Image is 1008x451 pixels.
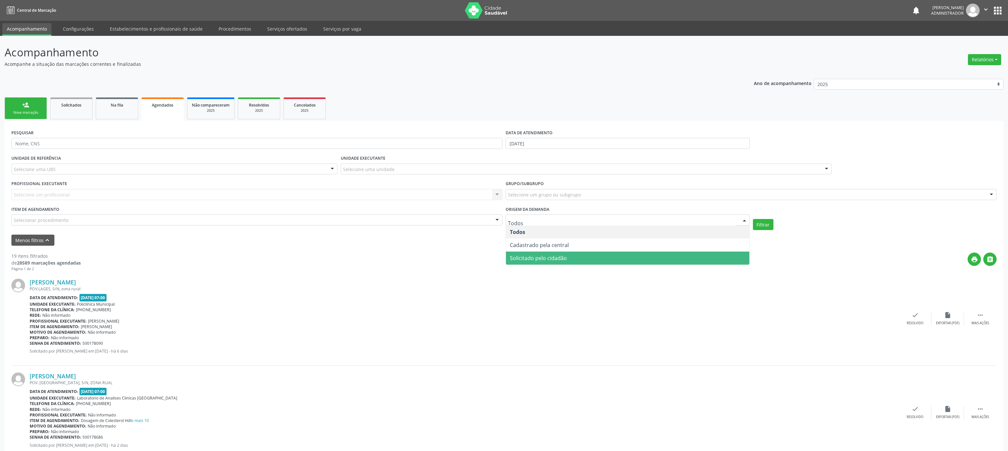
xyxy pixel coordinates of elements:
div: Página 1 de 2 [11,266,81,272]
span: [PERSON_NAME] [88,318,119,324]
span: Selecione uma unidade [343,166,395,173]
b: Profissional executante: [30,412,87,418]
b: Senha de atendimento: [30,434,81,440]
a: Acompanhamento [2,23,51,36]
div: POV.LAGES, S/N, zona rural [30,286,899,292]
div: Exportar (PDF) [936,415,959,419]
a: Configurações [58,23,98,35]
label: UNIDADE DE REFERÊNCIA [11,153,61,164]
label: UNIDADE EXECUTANTE [341,153,385,164]
span: Cadastrado pela central [510,241,569,249]
a: [PERSON_NAME] [30,372,76,380]
span: Não informado [42,313,70,318]
i: check [912,312,919,319]
span: S00178686 [82,434,103,440]
span: Solicitado pelo cidadão [510,255,567,262]
label: Grupo/Subgrupo [506,179,544,189]
input: Todos [508,217,736,230]
i: print [971,256,978,263]
div: 2025 [243,108,275,113]
img: img [11,372,25,386]
span: Não informado [51,429,79,434]
span: Não informado [88,412,116,418]
label: PROFISSIONAL EXECUTANTE [11,179,67,189]
button: Menos filtroskeyboard_arrow_up [11,235,54,246]
a: e mais 10 [131,418,149,423]
div: 19 itens filtrados [11,253,81,259]
b: Preparo: [30,335,50,341]
a: Estabelecimentos e profissionais de saúde [105,23,207,35]
button:  [983,253,997,266]
span: Não informado [88,329,116,335]
p: Acompanhe a situação das marcações correntes e finalizadas [5,61,704,67]
label: Item de agendamento [11,205,59,215]
span: Selecionar procedimento [14,217,68,224]
div: Mais ações [972,321,989,326]
div: Exportar (PDF) [936,321,959,326]
input: Nome, CNS [11,138,502,149]
strong: 28589 marcações agendadas [17,260,81,266]
span: Não informado [88,423,116,429]
span: Cancelados [294,102,316,108]
div: de [11,259,81,266]
i:  [977,312,984,319]
span: Solicitados [61,102,81,108]
p: Solicitado por [PERSON_NAME] em [DATE] - há 2 dias [30,443,899,448]
i:  [986,256,994,263]
b: Data de atendimento: [30,295,78,300]
b: Unidade executante: [30,301,76,307]
input: Selecione um intervalo [506,138,750,149]
span: Não informado [42,407,70,412]
span: S00178090 [82,341,103,346]
span: [PHONE_NUMBER] [76,307,111,313]
b: Rede: [30,313,41,318]
span: Laboratorio de Analises Clinicas [GEOGRAPHIC_DATA] [77,395,177,401]
button: print [968,253,981,266]
div: person_add [22,101,29,109]
span: Agendados [152,102,173,108]
span: Resolvidos [249,102,269,108]
div: Nova marcação [9,110,42,115]
i: insert_drive_file [944,312,951,319]
button: Relatórios [968,54,1001,65]
span: Administrador [931,10,964,16]
span: Selecione uma UBS [14,166,56,173]
i:  [982,6,989,13]
div: [PERSON_NAME] [931,5,964,10]
i: check [912,405,919,413]
div: POV. [GEOGRAPHIC_DATA], S/N, ZONA RUAL [30,380,899,386]
span: [DATE] 07:00 [79,294,107,301]
a: Central de Marcação [5,5,56,16]
b: Telefone da clínica: [30,307,75,313]
b: Rede: [30,407,41,412]
p: Solicitado por [PERSON_NAME] em [DATE] - há 6 dias [30,348,899,354]
b: Data de atendimento: [30,389,78,394]
a: [PERSON_NAME] [30,279,76,286]
a: Serviços ofertados [263,23,312,35]
b: Senha de atendimento: [30,341,81,346]
b: Profissional executante: [30,318,87,324]
label: DATA DE ATENDIMENTO [506,128,553,138]
span: Todos [510,228,525,236]
b: Item de agendamento: [30,324,79,329]
div: Resolvido [907,415,923,419]
span: Policlínica Municipal [77,301,115,307]
span: Não informado [51,335,79,341]
div: Mais ações [972,415,989,419]
b: Telefone da clínica: [30,401,75,406]
span: Central de Marcação [17,7,56,13]
p: Acompanhamento [5,44,704,61]
span: [PERSON_NAME] [81,324,112,329]
b: Motivo de agendamento: [30,423,86,429]
span: Dosagem de Colesterol Hdl [81,418,149,423]
span: Selecione um grupo ou subgrupo [508,191,581,198]
div: 2025 [288,108,321,113]
label: Origem da demanda [506,205,549,215]
button: notifications [912,6,921,15]
span: [PHONE_NUMBER] [76,401,111,406]
b: Unidade executante: [30,395,76,401]
button:  [980,4,992,17]
a: Procedimentos [214,23,256,35]
a: Serviços por vaga [319,23,366,35]
span: Na fila [111,102,123,108]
